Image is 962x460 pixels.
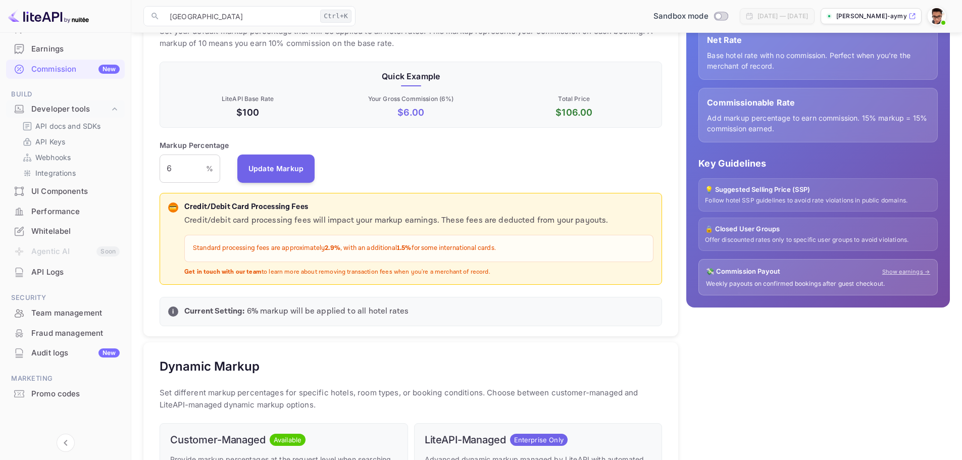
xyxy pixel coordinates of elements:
p: Weekly payouts on confirmed bookings after guest checkout. [706,280,930,288]
input: 0 [160,155,206,183]
div: UI Components [6,182,125,201]
p: to learn more about removing transaction fees when you're a merchant of record. [184,268,653,277]
p: Markup Percentage [160,140,229,150]
p: Set your default markup percentage that will be applied to all hotel rates. This markup represent... [160,25,662,49]
p: 💳 [169,203,177,212]
p: Your Gross Commission ( 6 %) [331,94,490,104]
div: UI Components [31,186,120,197]
p: LiteAPI Base Rate [168,94,327,104]
p: Total Price [494,94,653,104]
strong: Get in touch with our team [184,268,262,276]
a: API docs and SDKs [22,121,117,131]
a: Performance [6,202,125,221]
p: Quick Example [168,70,653,82]
a: Webhooks [22,152,117,163]
p: i [172,307,174,316]
strong: 2.9% [325,244,340,252]
p: Credit/debit card processing fees will impact your markup earnings. These fees are deducted from ... [184,215,653,227]
a: Earnings [6,39,125,58]
div: Commission [31,64,120,75]
div: Switch to Production mode [649,11,732,22]
div: [DATE] — [DATE] [757,12,808,21]
span: Sandbox mode [653,11,708,22]
div: API Logs [6,263,125,282]
div: Performance [31,206,120,218]
p: Follow hotel SSP guidelines to avoid rate violations in public domains. [705,196,931,205]
p: 🔒 Closed User Groups [705,224,931,234]
a: Fraud management [6,324,125,342]
a: API Keys [22,136,117,147]
p: $ 6.00 [331,106,490,119]
p: 💡 Suggested Selling Price (SSP) [705,185,931,195]
a: UI Components [6,182,125,200]
p: 6 % markup will be applied to all hotel rates [184,305,653,318]
a: CommissionNew [6,60,125,78]
a: Team management [6,303,125,322]
div: Integrations [18,166,121,180]
div: Developer tools [31,104,110,115]
p: Key Guidelines [698,157,938,170]
p: Commissionable Rate [707,96,929,109]
p: 💸 Commission Payout [706,267,780,277]
div: New [98,65,120,74]
p: API docs and SDKs [35,121,101,131]
p: % [206,163,213,174]
p: API Keys [35,136,65,147]
a: Integrations [22,168,117,178]
h5: Dynamic Markup [160,359,260,375]
div: New [98,348,120,357]
p: Base hotel rate with no commission. Perfect when you're the merchant of record. [707,50,929,71]
h6: LiteAPI-Managed [425,434,506,446]
p: Webhooks [35,152,71,163]
div: Earnings [6,39,125,59]
div: Promo codes [6,384,125,404]
p: Credit/Debit Card Processing Fees [184,201,653,213]
p: Offer discounted rates only to specific user groups to avoid violations. [705,236,931,244]
img: Macky Nicdao [929,8,945,24]
div: CommissionNew [6,60,125,79]
button: Update Markup [237,155,315,183]
span: Security [6,292,125,303]
div: Ctrl+K [320,10,351,23]
p: Standard processing fees are approximately , with an additional for some international cards. [193,243,645,253]
p: $ 106.00 [494,106,653,119]
div: Performance [6,202,125,222]
input: Search (e.g. bookings, documentation) [164,6,316,26]
span: Available [270,435,306,445]
strong: 1.5% [397,244,412,252]
div: Whitelabel [31,226,120,237]
p: Set different markup percentages for specific hotels, room types, or booking conditions. Choose b... [160,387,662,411]
div: API docs and SDKs [18,119,121,133]
p: Integrations [35,168,76,178]
h6: Customer-Managed [170,434,266,446]
div: Whitelabel [6,222,125,241]
button: Collapse navigation [57,434,75,452]
div: Fraud management [6,324,125,343]
div: Audit logsNew [6,343,125,363]
div: Webhooks [18,150,121,165]
a: Audit logsNew [6,343,125,362]
div: Earnings [31,43,120,55]
div: Promo codes [31,388,120,400]
span: Marketing [6,373,125,384]
a: Customers [6,20,125,38]
p: $100 [168,106,327,119]
span: Build [6,89,125,100]
div: API Keys [18,134,121,149]
div: Team management [31,308,120,319]
span: Enterprise Only [510,435,568,445]
a: Show earnings → [882,268,930,276]
p: Net Rate [707,34,929,46]
img: LiteAPI logo [8,8,89,24]
a: Whitelabel [6,222,125,240]
div: Audit logs [31,347,120,359]
p: [PERSON_NAME]-aymy6.nui... [836,12,906,21]
a: API Logs [6,263,125,281]
a: Promo codes [6,384,125,403]
div: Fraud management [31,328,120,339]
div: API Logs [31,267,120,278]
div: Team management [6,303,125,323]
div: Developer tools [6,100,125,118]
p: Add markup percentage to earn commission. 15% markup = 15% commission earned. [707,113,929,134]
strong: Current Setting: [184,306,244,317]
